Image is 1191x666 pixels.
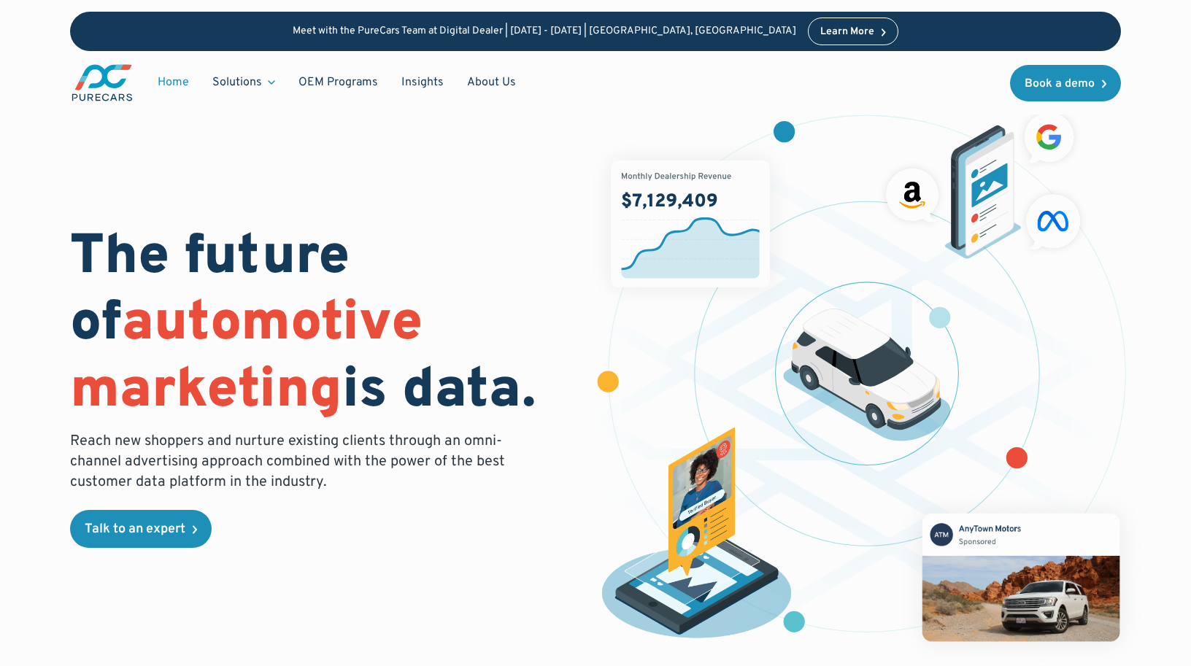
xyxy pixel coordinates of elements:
[1010,65,1121,101] a: Book a demo
[879,105,1088,259] img: ads on social media and advertising partners
[201,69,287,96] div: Solutions
[70,431,514,492] p: Reach new shoppers and nurture existing clients through an omni-channel advertising approach comb...
[1025,78,1095,90] div: Book a demo
[70,63,134,103] img: purecars logo
[808,18,898,45] a: Learn More
[287,69,390,96] a: OEM Programs
[587,427,806,645] img: persona of a buyer
[293,26,796,38] p: Meet with the PureCars Team at Digital Dealer | [DATE] - [DATE] | [GEOGRAPHIC_DATA], [GEOGRAPHIC_...
[70,290,423,426] span: automotive marketing
[611,160,770,287] img: chart showing monthly dealership revenue of $7m
[212,74,262,90] div: Solutions
[85,523,185,536] div: Talk to an expert
[70,510,212,548] a: Talk to an expert
[455,69,528,96] a: About Us
[783,309,951,441] img: illustration of a vehicle
[390,69,455,96] a: Insights
[146,69,201,96] a: Home
[820,27,874,37] div: Learn More
[70,63,134,103] a: main
[70,225,578,425] h1: The future of is data.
